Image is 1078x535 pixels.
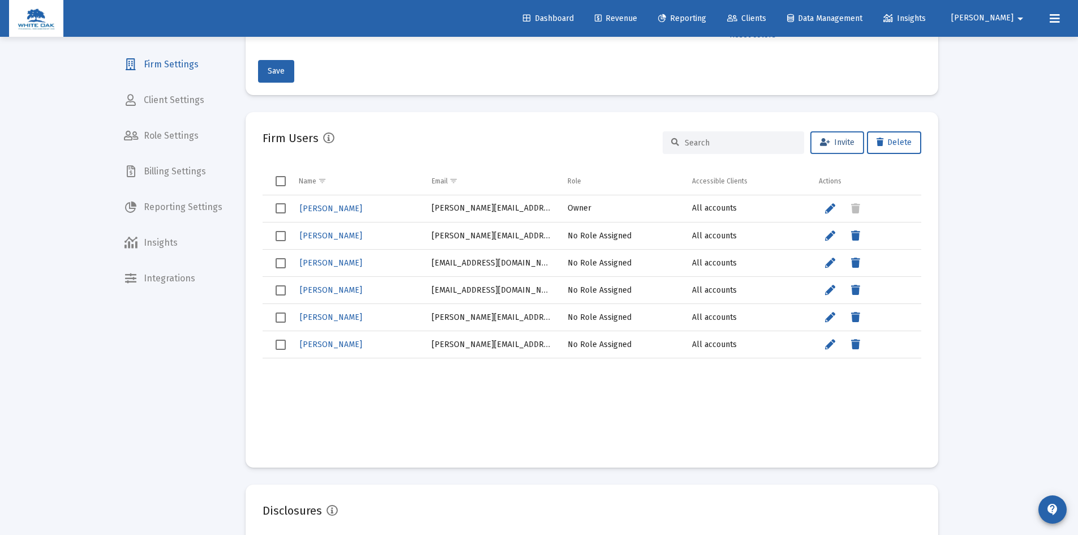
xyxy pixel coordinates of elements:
[649,7,715,30] a: Reporting
[299,177,316,186] div: Name
[568,285,632,295] span: No Role Assigned
[5,8,642,28] em: Please carefully compare this report against the actual account statement delivered from Fidelity...
[685,138,796,148] input: Search
[263,168,921,451] div: Data grid
[268,66,285,76] span: Save
[692,177,748,186] div: Accessible Clients
[718,7,775,30] a: Clients
[299,228,363,244] a: [PERSON_NAME]
[115,229,231,256] a: Insights
[568,313,632,322] span: No Role Assigned
[586,7,646,30] a: Revenue
[299,309,363,326] a: [PERSON_NAME]
[692,203,737,213] span: All accounts
[115,265,231,292] a: Integrations
[424,277,560,304] td: [EMAIL_ADDRESS][DOMAIN_NAME]
[18,7,55,30] img: Dashboard
[276,285,286,296] div: Select row
[727,14,766,23] span: Clients
[276,203,286,213] div: Select row
[432,177,448,186] div: Email
[276,313,286,323] div: Select row
[692,231,737,241] span: All accounts
[300,313,362,322] span: [PERSON_NAME]
[1046,503,1059,516] mat-icon: contact_support
[424,222,560,250] td: [PERSON_NAME][EMAIL_ADDRESS][DOMAIN_NAME]
[300,258,362,268] span: [PERSON_NAME]
[938,7,1041,29] button: [PERSON_NAME]
[692,313,737,322] span: All accounts
[299,255,363,271] a: [PERSON_NAME]
[300,204,362,213] span: [PERSON_NAME]
[300,231,362,241] span: [PERSON_NAME]
[595,14,637,23] span: Revenue
[568,258,632,268] span: No Role Assigned
[276,176,286,186] div: Select all
[300,285,362,295] span: [PERSON_NAME]
[424,195,560,222] td: [PERSON_NAME][EMAIL_ADDRESS][DOMAIN_NAME]
[811,168,921,195] td: Column Actions
[263,502,322,520] h2: Disclosures
[560,168,684,195] td: Column Role
[318,177,327,185] span: Show filter options for column 'Name'
[568,203,591,213] span: Owner
[684,168,811,195] td: Column Accessible Clients
[299,282,363,298] a: [PERSON_NAME]
[276,231,286,241] div: Select row
[258,60,294,83] button: Save
[263,129,319,147] h2: Firm Users
[692,340,737,349] span: All accounts
[874,7,935,30] a: Insights
[115,158,231,185] a: Billing Settings
[951,14,1013,23] span: [PERSON_NAME]
[568,340,632,349] span: No Role Assigned
[424,331,560,358] td: [PERSON_NAME][EMAIL_ADDRESS][DOMAIN_NAME]
[449,177,458,185] span: Show filter options for column 'Email'
[692,258,737,268] span: All accounts
[276,258,286,268] div: Select row
[523,14,574,23] span: Dashboard
[300,340,362,349] span: [PERSON_NAME]
[787,14,862,23] span: Data Management
[819,177,841,186] div: Actions
[568,231,632,241] span: No Role Assigned
[424,168,560,195] td: Column Email
[291,168,424,195] td: Column Name
[810,131,864,154] button: Invite
[299,200,363,217] a: [PERSON_NAME]
[424,304,560,331] td: [PERSON_NAME][EMAIL_ADDRESS][DOMAIN_NAME]
[658,14,706,23] span: Reporting
[568,177,581,186] div: Role
[115,194,231,221] a: Reporting Settings
[115,87,231,114] a: Client Settings
[820,138,854,147] span: Invite
[692,285,737,295] span: All accounts
[276,340,286,350] div: Select row
[883,14,926,23] span: Insights
[1013,7,1027,30] mat-icon: arrow_drop_down
[424,250,560,277] td: [EMAIL_ADDRESS][DOMAIN_NAME]
[115,122,231,149] a: Role Settings
[115,51,231,78] a: Firm Settings
[299,336,363,353] a: [PERSON_NAME]
[867,131,921,154] button: Delete
[514,7,583,30] a: Dashboard
[778,7,871,30] a: Data Management
[877,138,912,147] span: Delete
